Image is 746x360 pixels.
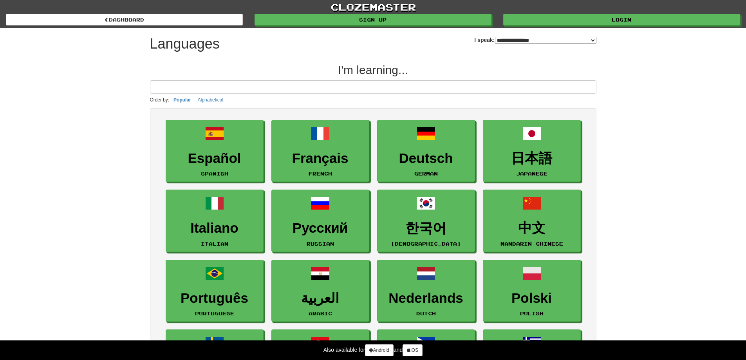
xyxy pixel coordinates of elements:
[403,344,423,356] a: iOS
[166,120,264,182] a: EspañolSpanish
[271,190,369,252] a: РусскийRussian
[201,171,228,176] small: Spanish
[166,190,264,252] a: ItalianoItalian
[377,260,475,322] a: NederlandsDutch
[520,311,544,316] small: Polish
[416,311,436,316] small: Dutch
[150,97,170,103] small: Order by:
[195,96,226,104] button: Alphabetical
[487,221,576,236] h3: 中文
[487,151,576,166] h3: 日本語
[381,221,471,236] h3: 한국어
[377,120,475,182] a: DeutschGerman
[255,14,491,25] a: Sign up
[150,63,596,76] h2: I'm learning...
[365,344,393,356] a: Android
[271,120,369,182] a: FrançaisFrench
[276,291,365,306] h3: العربية
[309,171,332,176] small: French
[483,260,581,322] a: PolskiPolish
[500,241,563,246] small: Mandarin Chinese
[170,221,259,236] h3: Italiano
[391,241,461,246] small: [DEMOGRAPHIC_DATA]
[276,221,365,236] h3: Русский
[483,120,581,182] a: 日本語Japanese
[483,190,581,252] a: 中文Mandarin Chinese
[495,37,596,44] select: I speak:
[166,260,264,322] a: PortuguêsPortuguese
[195,311,234,316] small: Portuguese
[171,96,193,104] button: Popular
[474,36,596,44] label: I speak:
[377,190,475,252] a: 한국어[DEMOGRAPHIC_DATA]
[503,14,740,25] a: Login
[381,291,471,306] h3: Nederlands
[170,291,259,306] h3: Português
[381,151,471,166] h3: Deutsch
[309,311,332,316] small: Arabic
[276,151,365,166] h3: Français
[170,151,259,166] h3: Español
[487,291,576,306] h3: Polski
[201,241,228,246] small: Italian
[516,171,547,176] small: Japanese
[150,36,220,52] h1: Languages
[307,241,334,246] small: Russian
[414,171,438,176] small: German
[6,14,243,25] a: dashboard
[271,260,369,322] a: العربيةArabic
